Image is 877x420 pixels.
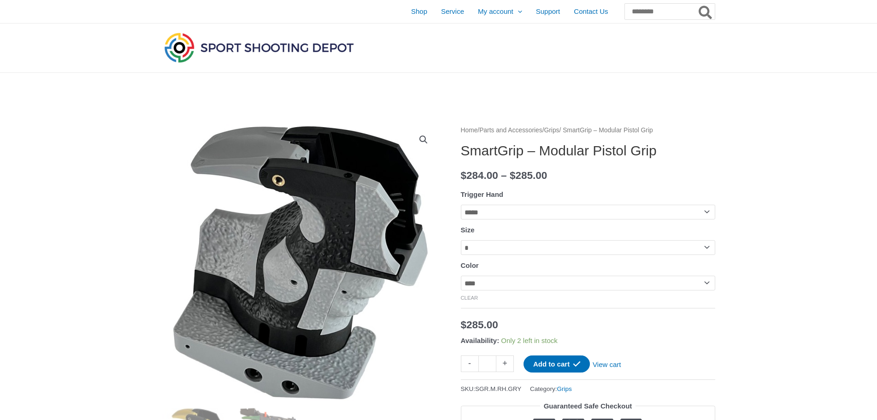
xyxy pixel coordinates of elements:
[415,131,432,148] a: View full-screen image gallery
[478,355,496,372] input: Product quantity
[461,355,478,372] a: -
[510,170,547,181] bdi: 285.00
[544,127,559,134] a: Grips
[461,190,504,198] label: Trigger Hand
[479,127,542,134] a: Parts and Accessories
[461,226,475,234] label: Size
[501,170,507,181] span: –
[162,30,356,65] img: Sport Shooting Depot
[461,142,715,159] h1: SmartGrip – Modular Pistol Grip
[501,337,558,344] span: Only 2 left in stock
[461,319,467,331] span: $
[461,261,479,269] label: Color
[697,4,715,19] button: Search
[475,385,521,392] span: SGR.M.RH.GRY
[461,295,478,301] a: Clear options
[524,355,590,373] button: Add to cart
[540,400,636,413] legend: Guaranteed Safe Checkout
[590,355,624,371] a: View cart
[530,383,572,395] span: Category:
[510,170,516,181] span: $
[461,127,478,134] a: Home
[461,383,522,395] span: SKU:
[461,124,715,136] nav: Breadcrumb
[461,337,500,344] span: Availability:
[557,385,572,392] a: Grips
[461,170,498,181] bdi: 284.00
[461,170,467,181] span: $
[461,319,498,331] bdi: 285.00
[496,355,514,372] a: +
